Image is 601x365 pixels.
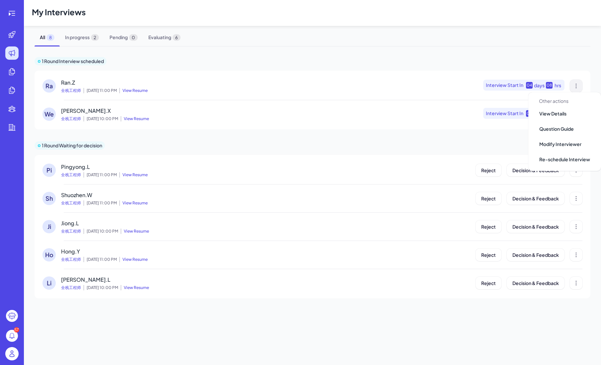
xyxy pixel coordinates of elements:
[539,98,596,105] span: Other actions
[42,108,56,121] div: We
[121,285,149,290] span: View Resume
[42,192,56,205] div: Sh
[481,224,496,230] span: Reject
[143,29,186,46] span: Evaluating
[119,172,148,178] span: View Resume
[507,277,564,289] button: Decision & Feedback
[507,220,564,233] button: Decision & Feedback
[476,249,501,261] button: Reject
[42,79,56,93] div: Ra
[42,164,56,177] div: Pi
[512,167,559,173] span: Decision & Feedback
[539,110,566,116] span: View Details
[534,122,596,135] button: Question Guide
[104,29,143,46] span: Pending
[14,327,19,332] div: 57
[534,153,596,166] button: Re-schedule Interview
[84,116,118,121] span: [DATE] 10:00 PM
[61,107,111,114] span: [PERSON_NAME].X
[121,116,149,121] span: View Resume
[526,110,533,117] div: 05
[554,82,562,89] div: hrs
[534,138,596,150] button: Modify Interviewer
[5,347,19,360] img: user_logo.png
[61,163,90,170] span: Pingyong.L
[539,156,590,162] span: Re-schedule Interview
[512,224,559,230] span: Decision & Feedback
[42,58,104,65] p: 1 Round Interview scheduled
[46,34,54,41] span: 8
[534,82,545,89] div: days
[121,229,149,234] span: View Resume
[481,280,496,286] span: Reject
[539,126,574,132] span: Question Guide
[481,167,496,173] span: Reject
[61,88,81,93] span: 全栈工程师
[42,142,102,149] p: 1 Round Waiting for decision
[84,200,117,206] span: [DATE] 11:00 PM
[129,34,138,41] span: 0
[486,82,523,89] span: Interview Start In
[507,164,564,177] button: Decision & Feedback
[546,82,553,89] div: 08
[476,192,501,205] button: Reject
[42,220,56,233] div: Ji
[539,141,581,147] span: Modify Interviewer
[61,285,81,290] span: 全栈工程师
[42,276,56,290] div: Li
[61,257,81,262] span: 全栈工程师
[61,191,92,198] span: Shuozhen.W
[35,29,60,46] span: All
[84,257,117,262] span: [DATE] 11:00 PM
[476,277,501,289] button: Reject
[119,257,148,262] span: View Resume
[476,220,501,233] button: Reject
[61,200,81,206] span: 全栈工程师
[84,88,117,93] span: [DATE] 11:00 PM
[60,29,104,46] span: In progress
[61,276,111,283] span: [PERSON_NAME].L
[84,285,118,290] span: [DATE] 10:00 PM
[61,229,81,234] span: 全栈工程师
[512,252,559,258] span: Decision & Feedback
[507,249,564,261] button: Decision & Feedback
[61,79,75,86] span: Ran.Z
[486,110,523,117] span: Interview Start In
[119,88,148,93] span: View Resume
[84,229,118,234] span: [DATE] 10:00 PM
[512,195,559,201] span: Decision & Feedback
[173,34,181,41] span: 6
[476,164,501,177] button: Reject
[61,220,79,227] span: Jiong.L
[526,82,533,89] div: 04
[481,252,496,258] span: Reject
[481,195,496,201] span: Reject
[42,248,56,261] div: Ho
[61,116,81,121] span: 全栈工程师
[84,172,117,178] span: [DATE] 11:00 PM
[119,200,148,206] span: View Resume
[512,280,559,286] span: Decision & Feedback
[534,107,596,120] button: View Details
[61,248,80,255] span: Hong.Y
[61,172,81,178] span: 全栈工程师
[91,34,99,41] span: 2
[507,192,564,205] button: Decision & Feedback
